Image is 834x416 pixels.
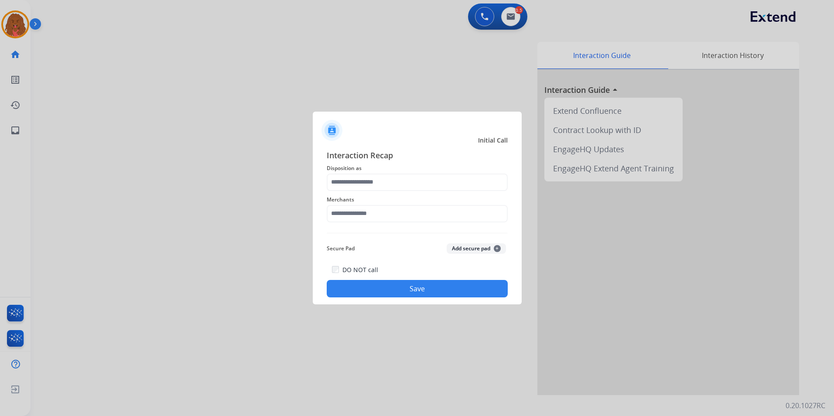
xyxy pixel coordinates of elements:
[342,266,378,274] label: DO NOT call
[327,280,508,297] button: Save
[327,243,355,254] span: Secure Pad
[447,243,506,254] button: Add secure pad+
[327,194,508,205] span: Merchants
[478,136,508,145] span: Initial Call
[321,120,342,141] img: contactIcon
[786,400,825,411] p: 0.20.1027RC
[327,163,508,174] span: Disposition as
[327,149,508,163] span: Interaction Recap
[494,245,501,252] span: +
